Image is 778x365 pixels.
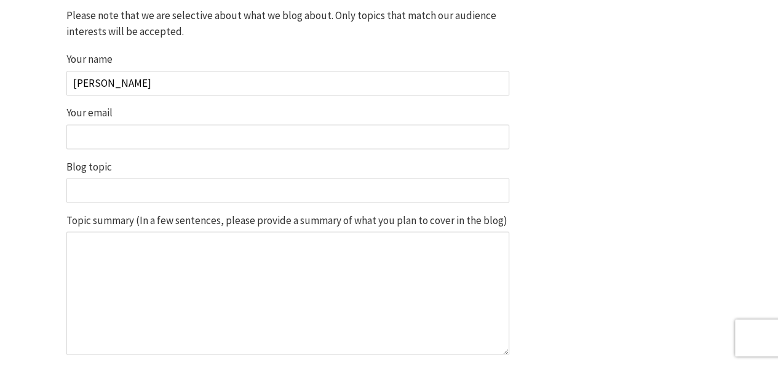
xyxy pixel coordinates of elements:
input: Blog topic [66,178,509,203]
textarea: Topic summary (In a few sentences, please provide a summary of what you plan to cover in the blog) [66,231,509,355]
p: Please note that we are selective about what we blog about. Only topics that match our audience i... [66,8,509,39]
input: Your name [66,71,509,95]
input: Your email [66,124,509,149]
label: Blog topic [66,161,509,203]
label: Your name [66,54,509,95]
label: Your email [66,108,509,149]
label: Topic summary (In a few sentences, please provide a summary of what you plan to cover in the blog) [66,215,509,356]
